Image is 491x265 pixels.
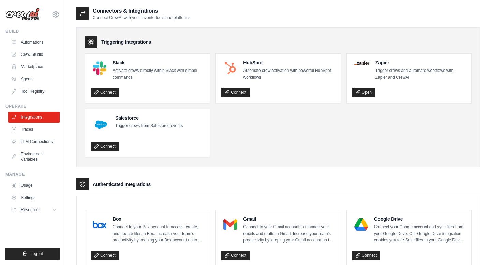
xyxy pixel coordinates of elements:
img: HubSpot Logo [223,61,237,75]
img: Slack Logo [93,61,106,75]
a: Connect [91,251,119,260]
p: Trigger crews from Salesforce events [115,123,183,129]
span: Logout [30,251,43,256]
p: Connect CrewAI with your favorite tools and platforms [93,15,190,20]
img: Logo [5,8,40,21]
a: Marketplace [8,61,60,72]
div: Manage [5,172,60,177]
a: Connect [91,142,119,151]
a: Connect [221,88,250,97]
div: Operate [5,104,60,109]
a: Usage [8,180,60,191]
img: Salesforce Logo [93,116,109,133]
p: Connect your Google account and sync files from your Google Drive. Our Google Drive integration e... [374,224,466,244]
h2: Connectors & Integrations [93,7,190,15]
span: Resources [21,207,40,213]
h4: Google Drive [374,216,466,222]
p: Activate crews directly within Slack with simple commands [113,67,204,81]
img: Gmail Logo [223,218,237,231]
div: Build [5,29,60,34]
a: Environment Variables [8,149,60,165]
p: Automate crew activation with powerful HubSpot workflows [243,67,335,81]
h4: Zapier [375,59,466,66]
h3: Authenticated Integrations [93,181,151,188]
a: Crew Studio [8,49,60,60]
a: Connect [221,251,250,260]
h4: Slack [113,59,204,66]
h3: Triggering Integrations [101,38,151,45]
a: LLM Connections [8,136,60,147]
a: Connect [352,251,381,260]
a: Connect [91,88,119,97]
a: Integrations [8,112,60,123]
button: Logout [5,248,60,260]
img: Box Logo [93,218,106,231]
h4: Gmail [243,216,335,222]
a: Open [352,88,375,97]
p: Trigger crews and automate workflows with Zapier and CrewAI [375,67,466,81]
a: Settings [8,192,60,203]
h4: HubSpot [243,59,335,66]
h4: Box [113,216,204,222]
button: Resources [8,204,60,215]
img: Zapier Logo [354,61,369,65]
p: Connect to your Box account to access, create, and update files in Box. Increase your team’s prod... [113,224,204,244]
p: Connect to your Gmail account to manage your emails and drafts in Gmail. Increase your team’s pro... [243,224,335,244]
img: Google Drive Logo [354,218,368,231]
h4: Salesforce [115,114,183,121]
a: Tool Registry [8,86,60,97]
a: Traces [8,124,60,135]
a: Agents [8,74,60,84]
a: Automations [8,37,60,48]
